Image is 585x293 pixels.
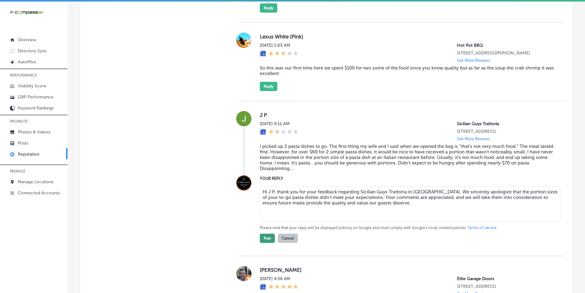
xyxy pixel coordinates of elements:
[18,59,36,65] p: AutoPilot
[457,50,555,56] p: 9345 6 Mile Cypress Pkwy
[268,129,298,136] div: 2 Stars
[18,129,50,135] p: Photos & Videos
[468,225,497,231] a: Terms of service
[260,176,555,181] label: YOUR REPLY
[260,112,555,118] label: J P
[260,234,275,243] button: Post
[278,234,298,243] button: Cancel
[10,10,44,15] img: 660ab0bf-5cc7-4cb8-ba1c-48b5ae0f18e60NCTV_CLogo_TV_Black_-500x88.png
[260,43,298,48] label: [DATE] 1:03 AM
[260,225,555,231] p: Please note that your reply will be displayed publicly on Google and must comply with Google's lo...
[260,186,561,221] textarea: Hi J P, thank you for your feedback regarding Sicilian Guys Trattoria in [GEOGRAPHIC_DATA]. We si...
[18,37,36,42] p: Overview
[18,94,53,100] p: GBP Performance
[457,276,555,281] p: Elite Garage Doors
[18,105,54,111] p: Keyword Rankings
[260,65,555,76] blockquote: So this was our first time here we spent $100 for two some of the food since you know quality but...
[18,141,28,146] p: Posts
[457,58,490,63] p: Get More Reviews
[457,121,555,126] p: Sicilian Guys Trattoria
[457,43,555,48] p: Hot Pot BBQ
[268,50,298,57] div: 3 Stars
[260,3,277,13] button: Reply
[260,144,555,171] blockquote: I picked up 2 pasta dishes to go. The first thing my wife and I said when we opened the bag is “t...
[18,83,46,89] p: Visibility Score
[18,48,47,53] p: Directory Sync
[457,129,555,134] p: 9800 W Skye Canyon Park Dr Suite 190
[268,284,298,291] div: 5 Stars
[260,276,298,281] label: [DATE] 4:56 AM
[260,121,298,126] label: [DATE] 9:11 AM
[18,152,39,157] p: Reputation
[457,137,490,141] p: Get More Reviews
[18,179,53,184] p: Manage Locations
[457,284,555,289] p: 5692 S Quemoy Ct
[18,190,60,196] p: Connected Accounts
[260,82,277,91] button: Reply
[236,175,252,191] img: Image
[260,267,555,273] label: [PERSON_NAME]
[260,34,555,40] label: Lexus White (Pink)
